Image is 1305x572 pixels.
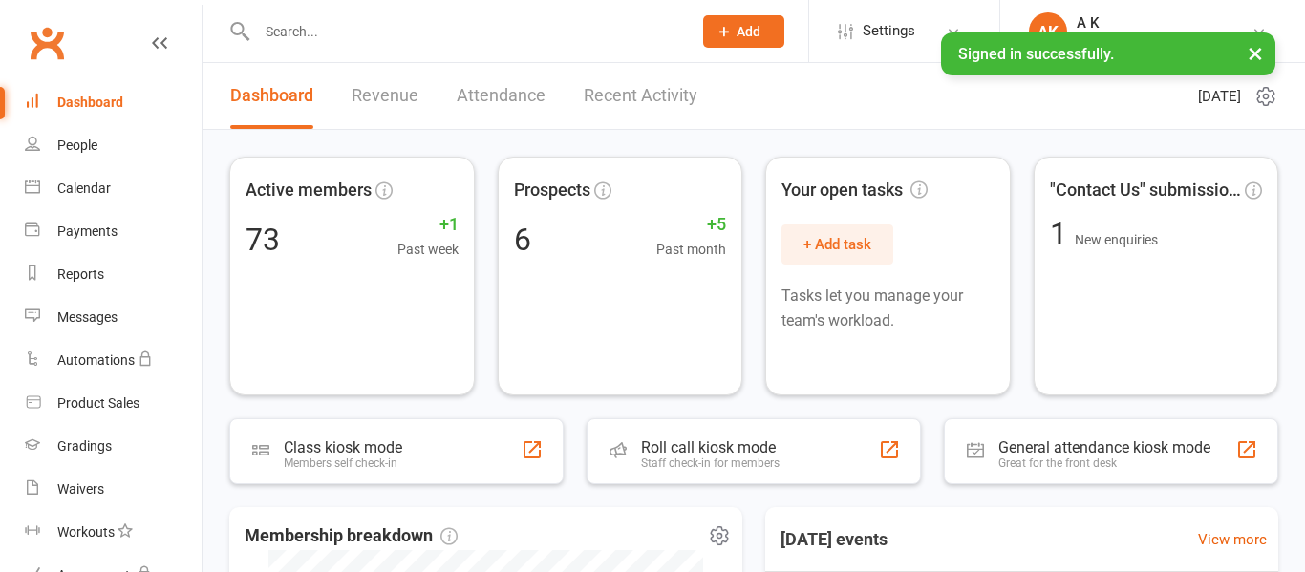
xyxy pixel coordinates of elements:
[245,522,458,550] span: Membership breakdown
[284,456,402,470] div: Members self check-in
[765,522,903,557] h3: [DATE] events
[57,180,111,196] div: Calendar
[25,511,202,554] a: Workouts
[57,95,123,110] div: Dashboard
[57,266,104,282] div: Reports
[284,438,402,456] div: Class kiosk mode
[781,177,928,204] span: Your open tasks
[737,24,760,39] span: Add
[998,456,1210,470] div: Great for the front desk
[781,284,995,332] p: Tasks let you manage your team's workload.
[514,177,590,204] span: Prospects
[25,210,202,253] a: Payments
[641,438,780,456] div: Roll call kiosk mode
[25,425,202,468] a: Gradings
[1077,32,1252,49] div: Dromana Grappling Academy
[57,352,135,368] div: Automations
[1238,32,1273,74] button: ×
[25,468,202,511] a: Waivers
[25,167,202,210] a: Calendar
[57,309,118,325] div: Messages
[781,224,893,265] button: + Add task
[703,15,784,48] button: Add
[25,253,202,296] a: Reports
[25,81,202,124] a: Dashboard
[246,224,280,255] div: 73
[57,395,139,411] div: Product Sales
[246,177,372,204] span: Active members
[397,239,459,260] span: Past week
[457,63,546,129] a: Attendance
[230,63,313,129] a: Dashboard
[57,438,112,454] div: Gradings
[1077,14,1252,32] div: A K
[25,124,202,167] a: People
[1029,12,1067,51] div: AK
[57,481,104,497] div: Waivers
[863,10,915,53] span: Settings
[25,296,202,339] a: Messages
[352,63,418,129] a: Revenue
[1075,232,1158,247] span: New enquiries
[958,45,1114,63] span: Signed in successfully.
[584,63,697,129] a: Recent Activity
[57,138,97,153] div: People
[998,438,1210,456] div: General attendance kiosk mode
[656,239,726,260] span: Past month
[514,224,531,255] div: 6
[397,211,459,239] span: +1
[641,456,780,470] div: Staff check-in for members
[23,19,71,67] a: Clubworx
[57,223,118,239] div: Payments
[1050,177,1242,204] span: "Contact Us" submissions
[1198,85,1241,108] span: [DATE]
[25,339,202,382] a: Automations
[25,382,202,425] a: Product Sales
[1198,528,1267,551] a: View more
[656,211,726,239] span: +5
[57,524,115,540] div: Workouts
[251,18,678,45] input: Search...
[1050,216,1075,252] span: 1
